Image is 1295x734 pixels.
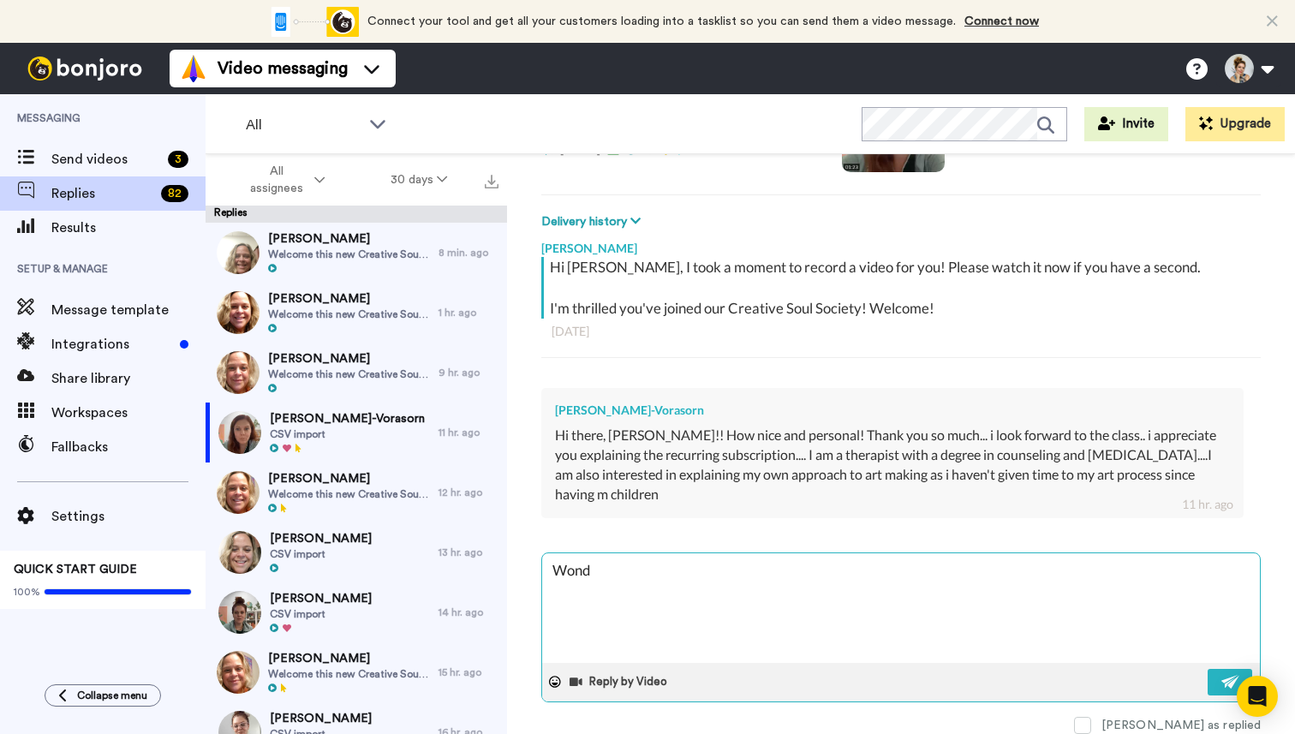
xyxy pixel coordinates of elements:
span: [PERSON_NAME] [268,230,430,248]
span: [PERSON_NAME] [268,350,430,367]
span: Welcome this new Creative Soul Society Member! [268,307,430,321]
span: Share library [51,368,206,389]
span: [PERSON_NAME] [268,650,430,667]
img: 0aa5dec2-6f68-4306-9e77-949ba3e24288-thumb.jpg [218,591,261,634]
img: e4efc61e-34cf-4b82-9c28-ca2ca6e11277-thumb.jpg [218,531,261,574]
img: 947ffa02-eef5-4e2a-a223-ccfc14ca0ffc-thumb.jpg [217,471,260,514]
div: Hi [PERSON_NAME], I took a moment to record a video for you! Please watch it now if you have a se... [550,257,1256,319]
a: [PERSON_NAME]Welcome this new Creative Soul Society Member!15 hr. ago [206,642,507,702]
div: 8 min. ago [439,246,498,260]
a: [PERSON_NAME]Welcome this new Creative Soul Society Member!9 hr. ago [206,343,507,403]
img: 33be7b00-b668-4e05-b951-aa1c9bc055b7-thumb.jpg [217,231,260,274]
span: All [246,115,361,135]
span: Welcome this new Creative Soul Society Member! [268,667,430,681]
div: 15 hr. ago [439,665,498,679]
span: [PERSON_NAME]-Vorasorn [270,410,425,427]
span: Send videos [51,149,161,170]
img: d57869c4-e042-4f6e-8394-6cb2a5e39974-thumb.jpg [218,411,261,454]
span: QUICK START GUIDE [14,564,137,576]
img: export.svg [485,175,498,188]
textarea: Wond [542,553,1260,663]
div: 11 hr. ago [1182,496,1233,513]
a: [PERSON_NAME]-VorasornCSV import11 hr. ago [206,403,507,462]
span: Welcome this new Creative Soul Society Member! [268,487,430,501]
a: [PERSON_NAME]CSV import13 hr. ago [206,522,507,582]
a: Connect now [964,15,1039,27]
span: Video messaging [218,57,348,81]
img: 81f3b4ee-378b-4ddd-adaa-3fc07b55fc8d-thumb.jpg [217,651,260,694]
div: [DATE] [552,323,1250,340]
a: [PERSON_NAME]Welcome this new Creative Soul Society Member!12 hr. ago [206,462,507,522]
img: vm-color.svg [180,55,207,82]
span: Fallbacks [51,437,206,457]
button: Delivery history [541,212,646,231]
span: 100% [14,585,40,599]
div: Replies [206,206,507,223]
span: Welcome this new Creative Soul Society Member! [268,248,430,261]
span: [PERSON_NAME] [268,290,430,307]
div: 12 hr. ago [439,486,498,499]
div: Hi there, [PERSON_NAME]!! How nice and personal! Thank you so much... i look forward to the class... [555,426,1230,504]
button: Reply by Video [568,669,672,695]
span: Integrations [51,334,173,355]
button: Invite [1084,107,1168,141]
span: Settings [51,506,206,527]
button: Export all results that match these filters now. [480,167,504,193]
span: CSV import [270,547,372,561]
span: Results [51,218,206,238]
span: [PERSON_NAME] [268,470,430,487]
span: [PERSON_NAME] [270,590,372,607]
button: Collapse menu [45,684,161,707]
span: Replies [51,183,154,204]
span: Connect your tool and get all your customers loading into a tasklist so you can send them a video... [367,15,956,27]
button: 30 days [358,164,480,195]
div: [PERSON_NAME] as replied [1101,717,1261,734]
span: Workspaces [51,403,206,423]
span: [PERSON_NAME] [270,530,372,547]
img: send-white.svg [1221,675,1240,689]
span: [PERSON_NAME] [270,710,372,727]
button: Upgrade [1185,107,1285,141]
span: CSV import [270,607,372,621]
div: 1 hr. ago [439,306,498,319]
a: [PERSON_NAME]Welcome this new Creative Soul Society Member!8 min. ago [206,223,507,283]
span: All assignees [242,163,311,197]
div: [PERSON_NAME]-Vorasorn [555,402,1230,419]
div: 14 hr. ago [439,606,498,619]
div: 9 hr. ago [439,366,498,379]
img: bj-logo-header-white.svg [21,57,149,81]
div: 82 [161,185,188,202]
span: Welcome this new Creative Soul Society Member! [268,367,430,381]
span: Message template [51,300,206,320]
button: All assignees [209,156,358,204]
div: 11 hr. ago [439,426,498,439]
div: 13 hr. ago [439,546,498,559]
img: fb03582a-64fd-4d24-818a-d3474eeac1fe-thumb.jpg [217,351,260,394]
div: 3 [168,151,188,168]
div: Open Intercom Messenger [1237,676,1278,717]
a: [PERSON_NAME]Welcome this new Creative Soul Society Member!1 hr. ago [206,283,507,343]
span: CSV import [270,427,425,441]
img: 2df7aa72-d82e-4ef3-9375-de8b8ca1f24e-thumb.jpg [217,291,260,334]
div: animation [265,7,359,37]
span: Collapse menu [77,689,147,702]
div: [PERSON_NAME] [541,231,1261,257]
a: [PERSON_NAME]CSV import14 hr. ago [206,582,507,642]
